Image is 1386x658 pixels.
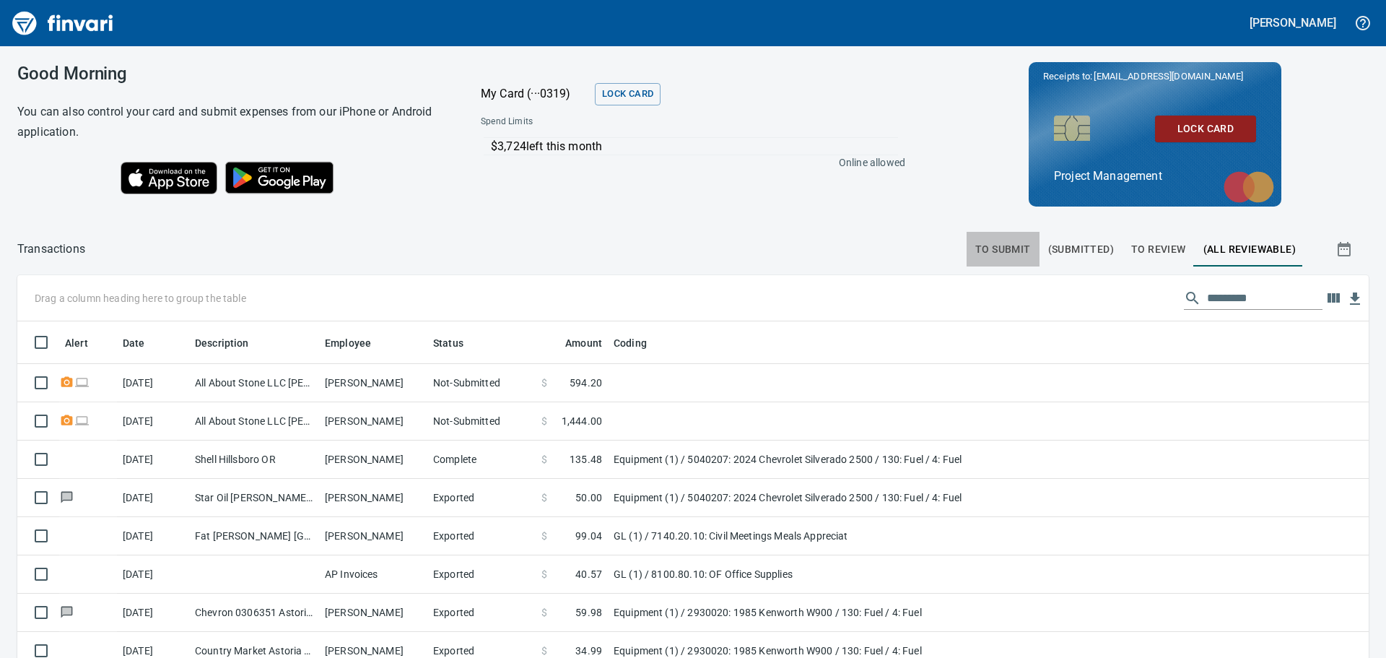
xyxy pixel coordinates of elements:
[614,334,666,352] span: Coding
[570,452,602,467] span: 135.48
[427,594,536,632] td: Exported
[319,479,427,517] td: [PERSON_NAME]
[189,479,319,517] td: Star Oil [PERSON_NAME] Portland OR
[575,529,602,543] span: 99.04
[575,644,602,658] span: 34.99
[325,334,390,352] span: Employee
[17,241,85,258] p: Transactions
[117,364,189,402] td: [DATE]
[59,607,74,617] span: Has messages
[1203,241,1296,259] span: (All Reviewable)
[562,414,602,428] span: 1,444.00
[319,402,427,441] td: [PERSON_NAME]
[469,155,905,170] p: Online allowed
[35,291,246,306] p: Drag a column heading here to group the table
[481,115,718,129] span: Spend Limits
[319,555,427,594] td: AP Invoices
[541,567,547,581] span: $
[189,364,319,402] td: All About Stone LLC [PERSON_NAME] OR
[427,479,536,517] td: Exported
[1216,164,1281,210] img: mastercard.svg
[1155,116,1256,142] button: Lock Card
[575,490,602,505] span: 50.00
[975,241,1031,259] span: To Submit
[1048,241,1114,259] span: (Submitted)
[546,334,602,352] span: Amount
[575,567,602,581] span: 40.57
[59,378,74,387] span: Receipt Required
[1092,69,1244,83] span: [EMAIL_ADDRESS][DOMAIN_NAME]
[217,154,341,202] img: Get it on Google Play
[117,555,189,594] td: [DATE]
[1167,120,1245,138] span: Lock Card
[117,441,189,479] td: [DATE]
[117,402,189,441] td: [DATE]
[595,83,661,105] button: Lock Card
[541,644,547,658] span: $
[1322,287,1344,309] button: Choose columns to display
[608,441,969,479] td: Equipment (1) / 5040207: 2024 Chevrolet Silverado 2500 / 130: Fuel / 4: Fuel
[1246,12,1340,34] button: [PERSON_NAME]
[491,138,898,155] p: $3,724 left this month
[189,402,319,441] td: All About Stone LLC [PERSON_NAME] OR
[195,334,249,352] span: Description
[1344,288,1366,310] button: Download Table
[117,479,189,517] td: [DATE]
[65,334,88,352] span: Alert
[1043,69,1267,84] p: Receipts to:
[608,594,969,632] td: Equipment (1) / 2930020: 1985 Kenworth W900 / 130: Fuel / 4: Fuel
[433,334,482,352] span: Status
[117,594,189,632] td: [DATE]
[541,376,547,390] span: $
[608,555,969,594] td: GL (1) / 8100.80.10: OF Office Supplies
[117,517,189,555] td: [DATE]
[319,441,427,479] td: [PERSON_NAME]
[427,402,536,441] td: Not-Submitted
[575,605,602,620] span: 59.98
[541,414,547,428] span: $
[17,102,445,142] h6: You can also control your card and submit expenses from our iPhone or Android application.
[427,517,536,555] td: Exported
[541,605,547,620] span: $
[59,493,74,502] span: Has messages
[123,334,164,352] span: Date
[427,364,536,402] td: Not-Submitted
[319,594,427,632] td: [PERSON_NAME]
[74,416,90,425] span: Online transaction
[319,517,427,555] td: [PERSON_NAME]
[9,6,117,40] img: Finvari
[123,334,145,352] span: Date
[121,162,217,194] img: Download on the App Store
[59,416,74,425] span: Receipt Required
[17,241,85,258] nav: breadcrumb
[325,334,371,352] span: Employee
[1054,168,1256,185] p: Project Management
[319,364,427,402] td: [PERSON_NAME]
[65,334,107,352] span: Alert
[541,529,547,543] span: $
[189,594,319,632] td: Chevron 0306351 Astoria OR
[189,441,319,479] td: Shell Hillsboro OR
[427,441,536,479] td: Complete
[433,334,463,352] span: Status
[427,555,536,594] td: Exported
[17,64,445,84] h3: Good Morning
[602,86,653,103] span: Lock Card
[541,490,547,505] span: $
[189,517,319,555] td: Fat [PERSON_NAME] [GEOGRAPHIC_DATA] [GEOGRAPHIC_DATA]
[195,334,268,352] span: Description
[74,378,90,387] span: Online transaction
[1322,232,1369,267] button: Show transactions within a particular date range
[608,517,969,555] td: GL (1) / 7140.20.10: Civil Meetings Meals Appreciat
[1131,241,1186,259] span: To Review
[565,334,602,352] span: Amount
[1250,15,1336,30] h5: [PERSON_NAME]
[570,376,602,390] span: 594.20
[608,479,969,517] td: Equipment (1) / 5040207: 2024 Chevrolet Silverado 2500 / 130: Fuel / 4: Fuel
[541,452,547,467] span: $
[614,334,647,352] span: Coding
[481,85,589,103] p: My Card (···0319)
